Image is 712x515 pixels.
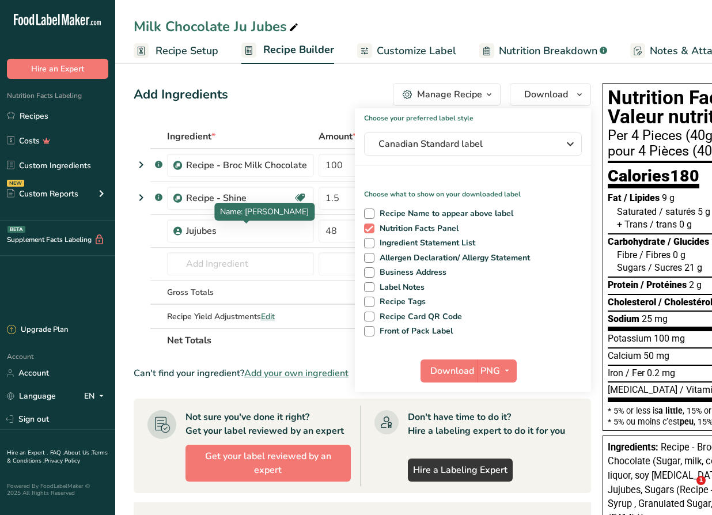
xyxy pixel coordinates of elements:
[673,476,700,503] iframe: Intercom live chat
[374,312,463,322] span: Recipe Card QR Code
[220,206,309,217] span: Name: [PERSON_NAME]
[173,194,182,203] img: Sub Recipe
[658,406,683,415] span: a little
[7,180,24,187] div: NEW
[689,279,702,290] span: 2 g
[241,37,334,65] a: Recipe Builder
[186,191,293,205] div: Recipe - Shine
[698,206,710,217] span: 5 g
[134,38,218,64] a: Recipe Setup
[639,249,671,260] span: / Fibres
[165,328,438,352] th: Net Totals
[7,483,108,497] div: Powered By FoodLabelMaker © 2025 All Rights Reserved
[670,166,699,185] span: 180
[319,130,357,143] span: Amount
[374,224,459,234] span: Nutrition Facts Panel
[374,209,514,219] span: Recipe Name to appear above label
[263,42,334,58] span: Recipe Builder
[364,132,582,156] button: Canadian Standard label
[430,364,474,378] span: Download
[641,279,687,290] span: / Protéines
[355,108,591,123] h1: Choose your preferred label style
[608,168,699,189] div: Calories
[608,236,665,247] span: Carbohydrate
[7,449,108,465] a: Terms & Conditions .
[7,324,68,336] div: Upgrade Plan
[378,137,551,151] span: Canadian Standard label
[186,158,307,172] div: Recipe - Broc Milk Chocolate
[7,449,48,457] a: Hire an Expert .
[408,410,565,438] div: Don't have time to do it? Hire a labeling expert to do it for you
[684,262,702,273] span: 21 g
[374,238,476,248] span: Ingredient Statement List
[167,252,314,275] input: Add Ingredient
[499,43,597,59] span: Nutrition Breakdown
[134,366,591,380] div: Can't find your ingredient?
[659,206,695,217] span: / saturés
[680,417,694,426] span: peu
[185,410,344,438] div: Not sure you've done it right? Get your label reviewed by an expert
[643,350,669,361] span: 50 mg
[244,366,349,380] span: Add your own ingredient
[608,442,658,453] span: Ingredients:
[477,359,517,383] button: PNG
[608,297,656,308] span: Cholesterol
[479,38,607,64] a: Nutrition Breakdown
[654,333,685,344] span: 100 mg
[608,368,623,378] span: Iron
[134,16,301,37] div: Milk Chocolate Ju Jubes
[624,192,660,203] span: / Lipides
[650,219,677,230] span: / trans
[374,282,425,293] span: Label Notes
[617,206,657,217] span: Saturated
[186,224,307,238] div: Jujubes
[408,459,513,482] a: Hire a Labeling Expert
[510,83,591,106] button: Download
[7,226,25,233] div: BETA
[374,297,426,307] span: Recipe Tags
[626,368,645,378] span: / Fer
[374,267,447,278] span: Business Address
[696,476,706,485] span: 1
[167,130,215,143] span: Ingredient
[44,457,80,465] a: Privacy Policy
[7,386,56,406] a: Language
[7,59,108,79] button: Hire an Expert
[167,286,314,298] div: Gross Totals
[648,262,682,273] span: / Sucres
[608,384,677,395] span: [MEDICAL_DATA]
[608,333,652,344] span: Potassium
[608,350,641,361] span: Calcium
[173,161,182,170] img: Sub Recipe
[617,219,647,230] span: + Trans
[662,192,675,203] span: 9 g
[357,38,456,64] a: Customize Label
[642,313,668,324] span: 25 mg
[50,449,64,457] a: FAQ .
[393,83,501,106] button: Manage Recipe
[608,279,638,290] span: Protein
[647,368,675,378] span: 0.2 mg
[377,43,456,59] span: Customize Label
[668,236,709,247] span: / Glucides
[261,311,275,322] span: Edit
[608,313,639,324] span: Sodium
[374,253,531,263] span: Allergen Declaration/ Allergy Statement
[673,249,686,260] span: 0 g
[608,192,622,203] span: Fat
[374,326,453,336] span: Front of Pack Label
[134,85,228,104] div: Add Ingredients
[617,249,637,260] span: Fibre
[524,88,568,101] span: Download
[64,449,92,457] a: About Us .
[417,88,482,101] div: Manage Recipe
[167,310,314,323] div: Recipe Yield Adjustments
[480,364,500,378] span: PNG
[617,262,646,273] span: Sugars
[185,445,351,482] button: Get your label reviewed by an expert
[191,449,346,477] span: Get your label reviewed by an expert
[7,188,78,200] div: Custom Reports
[355,180,591,199] p: Choose what to show on your downloaded label
[156,43,218,59] span: Recipe Setup
[421,359,477,383] button: Download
